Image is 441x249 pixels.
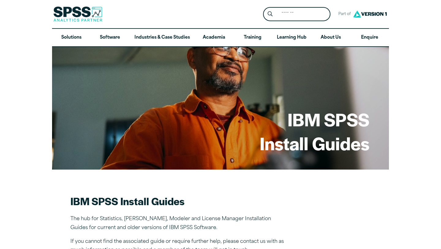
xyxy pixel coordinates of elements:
a: About Us [311,29,350,47]
a: Solutions [52,29,91,47]
a: Software [91,29,129,47]
p: The hub for Statistics, [PERSON_NAME], Modeler and License Manager Installation Guides for curren... [70,215,285,232]
h2: IBM SPSS Install Guides [70,194,285,208]
img: Version1 Logo [352,8,388,20]
nav: Desktop version of site main menu [52,29,389,47]
a: Learning Hub [272,29,311,47]
form: Site Header Search Form [263,7,330,21]
a: Training [233,29,272,47]
a: Industries & Case Studies [130,29,195,47]
h1: IBM SPSS Install Guides [260,107,369,155]
img: SPSS Analytics Partner [53,6,102,22]
a: Enquire [350,29,389,47]
svg: Search magnifying glass icon [268,11,273,17]
a: Academia [195,29,233,47]
span: Part of [335,10,352,19]
button: Search magnifying glass icon [265,9,276,20]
